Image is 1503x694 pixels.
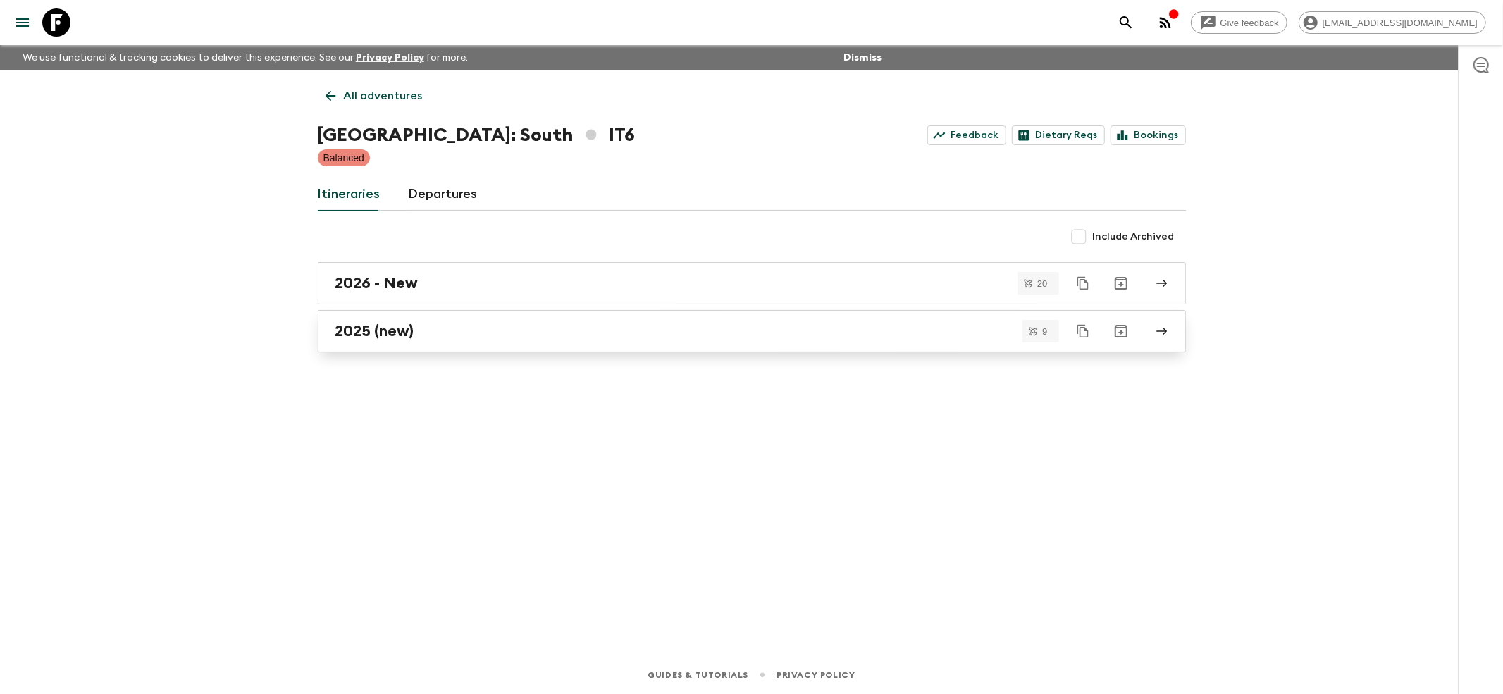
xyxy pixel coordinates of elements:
button: Dismiss [840,48,885,68]
a: Feedback [927,125,1006,145]
a: Privacy Policy [356,53,424,63]
h1: [GEOGRAPHIC_DATA]: South IT6 [318,121,635,149]
a: Give feedback [1191,11,1287,34]
div: [EMAIL_ADDRESS][DOMAIN_NAME] [1299,11,1486,34]
button: Duplicate [1070,271,1096,296]
a: Itineraries [318,178,381,211]
button: search adventures [1112,8,1140,37]
a: Dietary Reqs [1012,125,1105,145]
p: We use functional & tracking cookies to deliver this experience. See our for more. [17,45,474,70]
a: Guides & Tutorials [648,667,748,683]
a: All adventures [318,82,431,110]
p: All adventures [344,87,423,104]
span: 9 [1034,327,1056,336]
button: Archive [1107,317,1135,345]
button: menu [8,8,37,37]
h2: 2025 (new) [335,322,414,340]
button: Duplicate [1070,318,1096,344]
a: 2025 (new) [318,310,1186,352]
span: Give feedback [1213,18,1287,28]
p: Balanced [323,151,364,165]
span: [EMAIL_ADDRESS][DOMAIN_NAME] [1315,18,1485,28]
a: Departures [409,178,478,211]
a: Bookings [1111,125,1186,145]
h2: 2026 - New [335,274,419,292]
button: Archive [1107,269,1135,297]
a: 2026 - New [318,262,1186,304]
span: 20 [1029,279,1056,288]
span: Include Archived [1093,230,1175,244]
a: Privacy Policy [777,667,855,683]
